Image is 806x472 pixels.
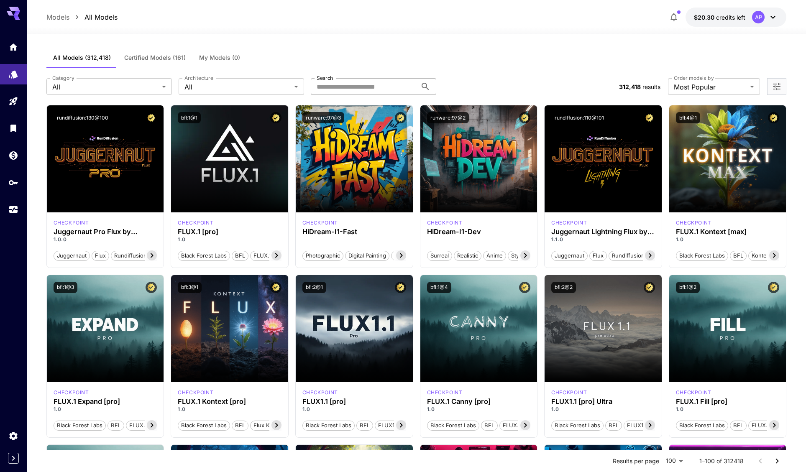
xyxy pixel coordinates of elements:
[427,389,463,396] div: fluxpro
[52,82,159,92] span: All
[54,228,157,236] div: Juggernaut Pro Flux by RunDiffusion
[356,420,373,431] button: BFL
[108,421,124,430] span: BFL
[391,250,423,261] button: Cinematic
[8,453,19,464] button: Expand sidebar
[302,219,338,227] p: checkpoint
[676,406,780,413] p: 1.0
[454,250,481,261] button: Realistic
[427,228,531,236] h3: HiDream-I1-Dev
[624,421,678,430] span: FLUX1.1 [pro] Ultra
[84,12,118,22] a: All Models
[427,420,479,431] button: Black Forest Labs
[609,250,648,261] button: rundiffusion
[395,112,406,123] button: Certified Model – Vetted for best performance and includes a commercial license.
[481,420,498,431] button: BFL
[178,236,281,243] p: 1.0
[676,389,711,396] p: checkpoint
[178,398,281,406] h3: FLUX.1 Kontext [pro]
[605,420,622,431] button: BFL
[395,282,406,293] button: Certified Model – Vetted for best performance and includes a commercial license.
[178,282,202,293] button: bfl:3@1
[251,421,289,430] span: Flux Kontext
[508,250,535,261] button: Stylized
[250,250,289,261] button: FLUX.1 [pro]
[54,219,89,227] div: FLUX.1 D
[270,112,281,123] button: Certified Model – Vetted for best performance and includes a commercial license.
[54,406,157,413] p: 1.0
[302,250,343,261] button: Photographic
[302,406,406,413] p: 1.0
[178,219,213,227] p: checkpoint
[126,420,186,431] button: FLUX.1 Expand [pro]
[146,282,157,293] button: Certified Model – Vetted for best performance and includes a commercial license.
[111,252,150,260] span: rundiffusion
[676,219,711,227] p: checkpoint
[676,421,728,430] span: Black Forest Labs
[8,96,18,107] div: Playground
[302,282,326,293] button: bfl:2@1
[178,252,230,260] span: Black Forest Labs
[54,236,157,243] p: 1.0.0
[749,421,796,430] span: FLUX.1 Fill [pro]
[749,252,774,260] span: Kontext
[552,252,587,260] span: juggernaut
[427,219,463,227] div: HiDream Dev
[8,150,18,161] div: Wallet
[302,228,406,236] h3: HiDream-I1-Fast
[375,421,415,430] span: FLUX1.1 [pro]
[590,252,606,260] span: flux
[8,431,18,441] div: Settings
[676,228,780,236] div: FLUX.1 Kontext [max]
[178,406,281,413] p: 1.0
[302,389,338,396] p: checkpoint
[345,252,389,260] span: Digital Painting
[674,74,714,82] label: Order models by
[427,398,531,406] div: FLUX.1 Canny [pro]
[54,282,77,293] button: bfl:1@3
[551,406,655,413] p: 1.0
[748,250,775,261] button: Kontext
[178,112,201,123] button: bfl:1@1
[644,112,655,123] button: Certified Model – Vetted for best performance and includes a commercial license.
[54,420,106,431] button: Black Forest Labs
[730,252,746,260] span: BFL
[613,457,659,465] p: Results per page
[551,282,576,293] button: bfl:2@2
[589,250,607,261] button: flux
[178,421,230,430] span: Black Forest Labs
[8,66,18,77] div: Models
[317,74,333,82] label: Search
[768,112,779,123] button: Certified Model – Vetted for best performance and includes a commercial license.
[769,453,786,469] button: Go to next page
[178,389,213,396] div: FLUX.1 Kontext [pro]
[54,250,90,261] button: juggernaut
[54,219,89,227] p: checkpoint
[107,420,124,431] button: BFL
[551,389,587,396] div: fluxultra
[551,420,604,431] button: Black Forest Labs
[551,228,655,236] h3: Juggernaut Lightning Flux by RunDiffusion
[427,406,531,413] p: 1.0
[624,420,678,431] button: FLUX1.1 [pro] Ultra
[676,398,780,406] div: FLUX.1 Fill [pro]
[699,457,744,465] p: 1–100 of 312418
[8,177,18,188] div: API Keys
[663,455,686,467] div: 100
[53,54,111,61] span: All Models (312,418)
[551,398,655,406] h3: FLUX1.1 [pro] Ultra
[768,282,779,293] button: Certified Model – Vetted for best performance and includes a commercial license.
[178,389,213,396] p: checkpoint
[250,420,289,431] button: Flux Kontext
[92,252,109,260] span: flux
[676,236,780,243] p: 1.0
[8,42,18,52] div: Home
[676,252,728,260] span: Black Forest Labs
[552,421,603,430] span: Black Forest Labs
[483,250,506,261] button: Anime
[178,250,230,261] button: Black Forest Labs
[357,421,373,430] span: BFL
[232,252,248,260] span: BFL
